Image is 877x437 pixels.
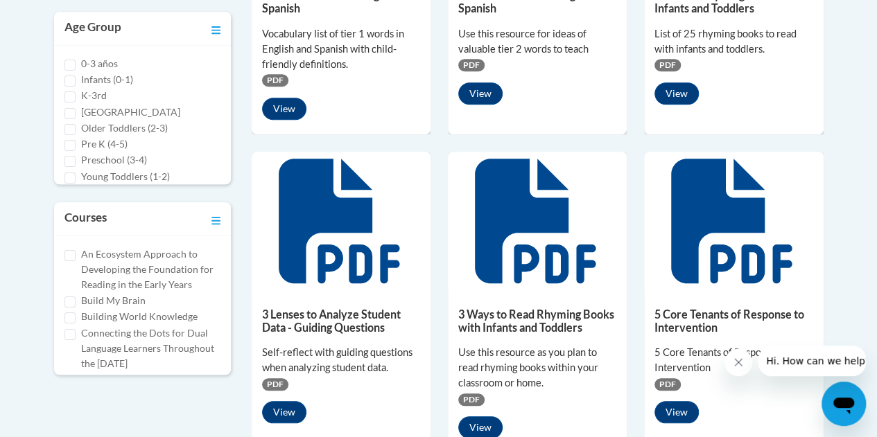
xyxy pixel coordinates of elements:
[81,88,107,103] label: K-3rd
[654,59,681,71] span: PDF
[458,82,503,105] button: View
[81,121,168,136] label: Older Toddlers (2-3)
[458,345,616,391] div: Use this resource as you plan to read rhyming books within your classroom or home.
[654,82,699,105] button: View
[654,345,813,375] div: 5 Core Tenants of Response to Intervention
[458,26,616,57] div: Use this resource for ideas of valuable tier 2 words to teach
[81,72,133,87] label: Infants (0-1)
[81,169,170,184] label: Young Toddlers (1-2)
[211,209,220,229] a: Toggle collapse
[81,293,146,308] label: Build My Brain
[262,74,288,87] span: PDF
[458,393,485,406] span: PDF
[822,382,866,426] iframe: Button to launch messaging window
[81,247,220,292] label: An Ecosystem Approach to Developing the Foundation for Reading in the Early Years
[758,346,866,376] iframe: Message from company
[654,26,813,57] div: List of 25 rhyming books to read with infants and toddlers.
[81,309,198,324] label: Building World Knowledge
[81,136,128,152] label: Pre K (4-5)
[262,345,420,375] div: Self-reflect with guiding questions when analyzing student data.
[654,307,813,335] h5: 5 Core Tenants of Response to Intervention
[81,152,147,168] label: Preschool (3-4)
[458,59,485,71] span: PDF
[262,26,420,72] div: Vocabulary list of tier 1 words in English and Spanish with child-friendly definitions.
[724,348,752,376] iframe: Close message
[64,19,121,38] h3: Age Group
[211,19,220,38] a: Toggle collapse
[654,401,699,423] button: View
[262,401,306,423] button: View
[64,209,107,229] h3: Courses
[262,307,420,335] h5: 3 Lenses to Analyze Student Data - Guiding Questions
[8,10,112,21] span: Hi. How can we help?
[81,56,118,71] label: 0-3 años
[262,98,306,120] button: View
[81,325,220,371] label: Connecting the Dots for Dual Language Learners Throughout the [DATE]
[81,372,220,402] label: Cox Campus Structured Literacy Certificate Exam
[654,378,681,391] span: PDF
[81,105,180,120] label: [GEOGRAPHIC_DATA]
[458,307,616,335] h5: 3 Ways to Read Rhyming Books with Infants and Toddlers
[262,378,288,391] span: PDF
